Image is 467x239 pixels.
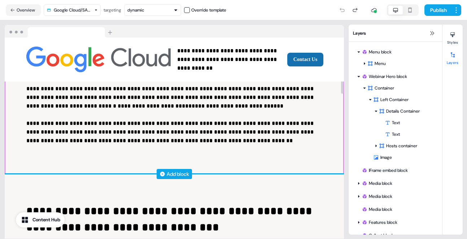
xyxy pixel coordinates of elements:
div: Media block [353,178,438,189]
div: Details ContainerTextText [353,105,438,140]
div: IFrame embed block [353,165,438,176]
div: Layers [349,25,442,42]
button: Publish [424,4,451,16]
img: Image [26,43,171,76]
div: Hosts container [379,142,435,149]
div: ContainerLeft ContainerDetails ContainerTextTextHosts containerImage [353,82,438,163]
div: Add block [167,170,189,178]
div: Media block [362,193,435,200]
div: Container [367,84,435,92]
div: dynamic [127,6,144,14]
div: Media block [353,191,438,202]
div: Image [353,152,438,163]
div: Text [353,129,438,140]
button: Contact Us [287,53,324,66]
div: Text [385,131,438,138]
div: Callout block [362,232,435,239]
div: Text [385,119,438,126]
div: Left Container [373,96,435,103]
div: Content Hub [32,216,60,223]
div: Google Cloud/SAP/Rise v2.2 [54,6,92,14]
div: Menu blockMenu [353,46,438,69]
div: Menu block [362,48,435,56]
div: Override template [191,6,226,14]
div: Media block [362,206,435,213]
button: Overview [6,4,41,16]
div: Menu [367,60,435,67]
button: dynamic [124,4,181,16]
button: Content Hub [16,212,65,227]
div: Media block [353,204,438,215]
div: Menu [353,58,438,69]
div: IFrame embed block [362,167,435,174]
div: Webinar Hero blockContainerLeft ContainerDetails ContainerTextTextHosts containerImage [353,71,438,163]
div: Left ContainerDetails ContainerTextTextHosts container [353,94,438,152]
div: Text [353,117,438,129]
div: Features block [353,217,438,228]
div: Media block [362,180,435,187]
div: Image [373,154,438,161]
img: Browser topbar [5,25,115,38]
button: Layers [442,49,463,65]
div: targeting [104,6,121,14]
div: Webinar Hero block [362,73,435,80]
div: Features block [362,219,435,226]
div: Hosts container [353,140,438,152]
button: Styles [442,29,463,45]
div: Details Container [379,108,435,115]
